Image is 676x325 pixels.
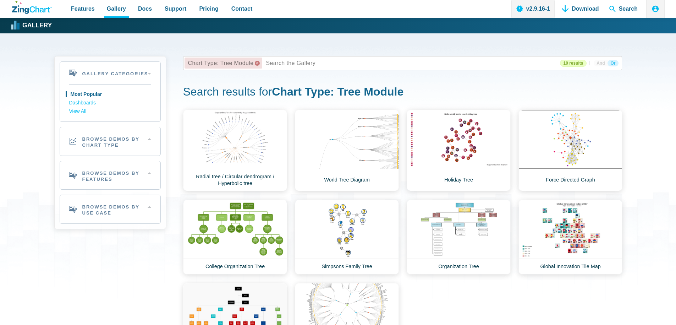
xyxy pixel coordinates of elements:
span: Pricing [199,4,218,13]
h2: Gallery Categories [60,62,160,84]
h2: Browse Demos By Features [60,161,160,190]
span: Gallery [107,4,126,13]
a: College Organization Tree [183,200,287,275]
a: ZingChart Logo. Click to return to the homepage [12,1,52,14]
h1: Search results for [183,85,622,101]
a: Gallery [12,20,52,31]
strong: Gallery [22,22,52,29]
tag: Chart Type: Tree Module [185,58,262,68]
a: Dashboards [69,99,151,107]
span: Or [608,60,618,66]
a: Radial tree / Circular dendrogram / Hyperbolic tree [183,110,287,191]
x: remove tag [255,61,260,66]
h2: Browse Demos By Use Case [60,195,160,223]
a: View All [69,107,151,116]
h2: Browse Demos By Chart Type [60,127,160,156]
a: Simpsons Family Tree [295,200,399,275]
span: Chart Type: Tree Module [188,60,254,66]
a: Holiday Tree [407,110,511,191]
a: Global Innovation Tile Map [518,200,622,275]
a: World Tree Diagram [295,110,399,191]
a: Force Directed Graph [518,110,622,191]
span: Docs [138,4,152,13]
span: And [594,60,608,66]
span: Contact [231,4,253,13]
span: Features [71,4,95,13]
span: Support [165,4,186,13]
a: Most Popular [69,90,151,99]
a: Organization Tree [407,200,511,275]
strong: Chart Type: Tree Module [272,85,403,98]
